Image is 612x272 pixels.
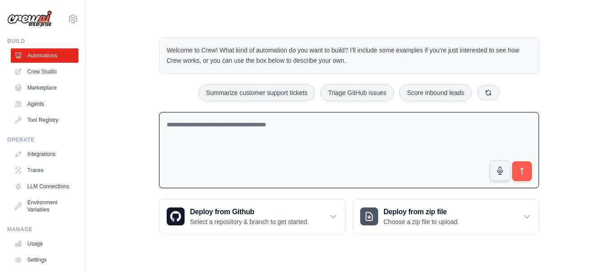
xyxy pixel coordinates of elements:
a: Crew Studio [11,65,78,79]
p: Select a repository & branch to get started. [190,217,309,226]
p: Welcome to Crew! What kind of automation do you want to build? I'll include some examples if you'... [167,45,531,66]
iframe: Chat Widget [567,229,612,272]
div: Operate [7,136,78,143]
a: Tool Registry [11,113,78,127]
a: Usage [11,237,78,251]
a: Marketplace [11,81,78,95]
a: Automations [11,48,78,63]
div: Build [7,38,78,45]
div: Widget de chat [567,229,612,272]
h3: Deploy from Github [190,207,309,217]
a: Settings [11,253,78,267]
a: Environment Variables [11,195,78,217]
h3: Deploy from zip file [384,207,459,217]
a: Traces [11,163,78,177]
a: Agents [11,97,78,111]
p: Choose a zip file to upload. [384,217,459,226]
img: Logo [7,10,52,27]
a: Integrations [11,147,78,161]
a: LLM Connections [11,179,78,194]
button: Score inbound leads [399,84,472,101]
div: Manage [7,226,78,233]
button: Summarize customer support tickets [198,84,315,101]
button: Triage GitHub issues [320,84,394,101]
